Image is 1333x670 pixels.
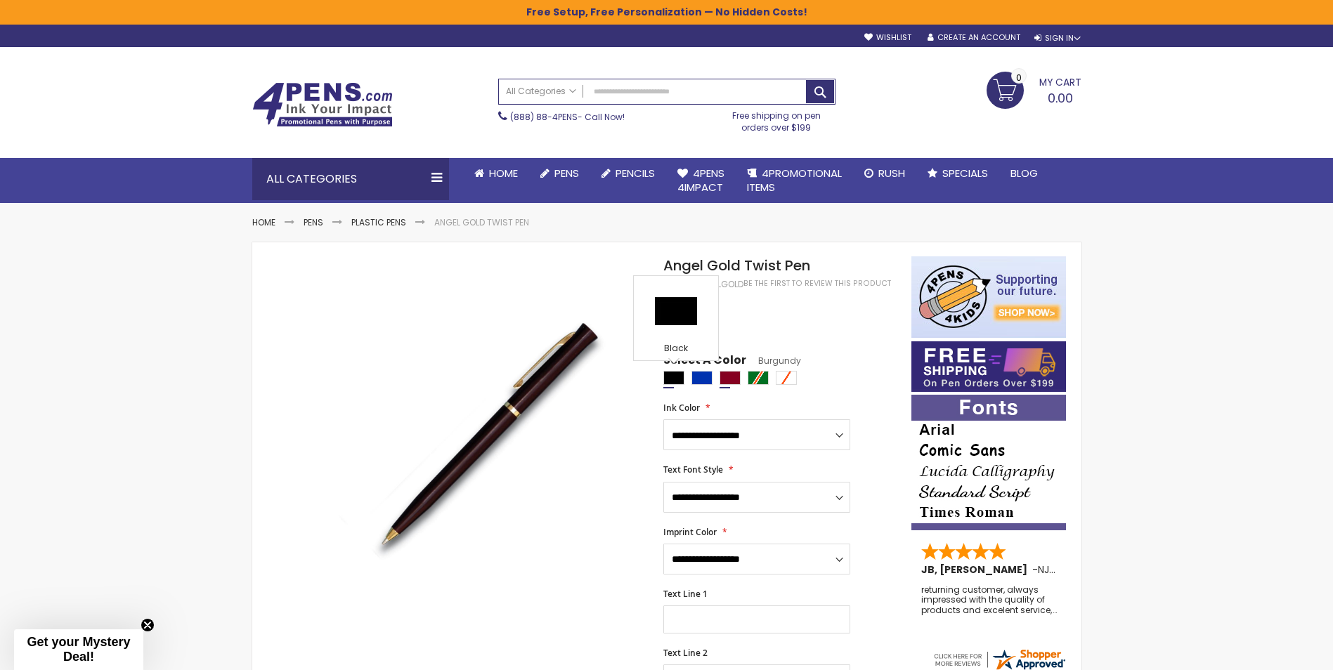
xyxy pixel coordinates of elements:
img: angel_gold_side_burgundy_1.jpg [324,277,645,598]
button: Close teaser [141,618,155,632]
span: NJ [1038,563,1055,577]
span: - Call Now! [510,111,625,123]
div: Get your Mystery Deal!Close teaser [14,629,143,670]
a: Be the first to review this product [743,278,891,289]
div: Free shipping on pen orders over $199 [717,105,835,133]
div: Black [637,343,715,357]
div: Black [663,371,684,385]
span: Home [489,166,518,180]
span: 0 [1016,71,1022,84]
span: 4PROMOTIONAL ITEMS [747,166,842,195]
a: (888) 88-4PENS [510,111,578,123]
a: Rush [853,158,916,189]
span: Pencils [616,166,655,180]
span: Ink Color [663,402,700,414]
a: Blog [999,158,1049,189]
a: 4Pens4impact [666,158,736,204]
img: font-personalization-examples [911,395,1066,530]
span: Text Line 1 [663,588,708,600]
a: 4PROMOTIONALITEMS [736,158,853,204]
li: Angel Gold Twist Pen [434,217,529,228]
a: Home [252,216,275,228]
a: Plastic Pens [351,216,406,228]
span: Rush [878,166,905,180]
span: Imprint Color [663,526,717,538]
a: Pens [304,216,323,228]
img: 4pens 4 kids [911,256,1066,338]
a: Pens [529,158,590,189]
div: Blue [691,371,713,385]
a: Specials [916,158,999,189]
span: Angel Gold Twist Pen [663,256,810,275]
span: Select A Color [663,353,746,372]
span: JB, [PERSON_NAME] [921,563,1032,577]
span: Text Line 2 [663,647,708,659]
a: Create an Account [928,32,1020,43]
span: Burgundy [746,355,801,367]
div: AngelGold [695,279,743,290]
img: Free shipping on orders over $199 [911,341,1066,392]
div: Sign In [1034,33,1081,44]
span: Text Font Style [663,464,723,475]
a: All Categories [499,79,583,103]
div: returning customer, always impressed with the quality of products and excelent service, will retu... [921,585,1058,615]
span: Get your Mystery Deal! [27,635,130,664]
a: Wishlist [864,32,911,43]
a: Home [463,158,529,189]
a: Pencils [590,158,666,189]
div: Burgundy [720,371,741,385]
div: All Categories [252,158,449,200]
span: All Categories [506,86,576,97]
img: 4Pens Custom Pens and Promotional Products [252,82,393,127]
span: - , [1032,563,1155,577]
span: 4Pens 4impact [677,166,724,195]
span: Specials [942,166,988,180]
span: Pens [554,166,579,180]
span: Blog [1010,166,1038,180]
span: 0.00 [1048,89,1073,107]
a: 0.00 0 [987,72,1081,107]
